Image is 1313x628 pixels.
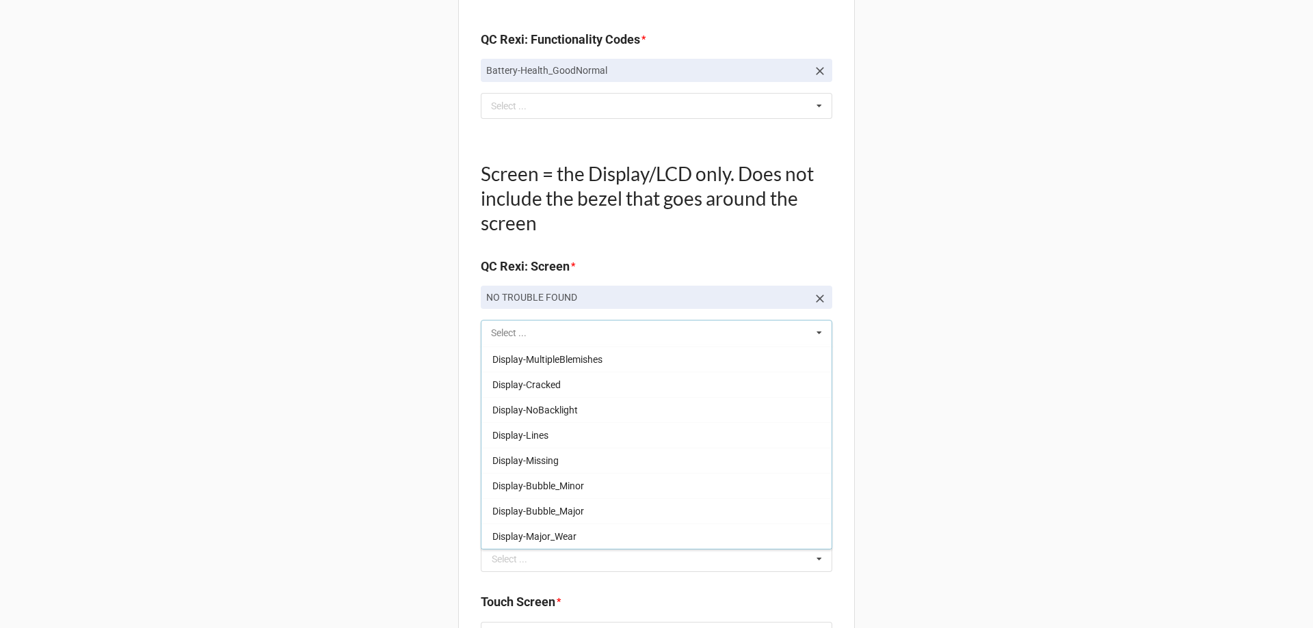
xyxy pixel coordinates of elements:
div: Select ... [488,98,546,113]
span: Display-Missing [492,455,559,466]
span: Display-NoBacklight [492,405,578,415]
label: Touch Screen [481,592,555,612]
span: Display-Bubble_Major [492,506,584,517]
p: Battery-Health_GoodNormal [486,64,808,77]
p: NO TROUBLE FOUND [486,290,808,304]
span: Display-Major_Wear [492,531,576,542]
span: Display-MultipleBlemishes [492,354,602,365]
span: Display-Bubble_Minor [492,480,584,491]
div: Select ... [492,554,527,564]
span: Display-Lines [492,430,548,441]
h1: Screen = the Display/LCD only. Does not include the bezel that goes around the screen [481,161,832,235]
label: QC Rexi: Screen [481,257,570,276]
label: QC Rexi: Functionality Codes [481,30,640,49]
span: Display-Cracked [492,379,561,390]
